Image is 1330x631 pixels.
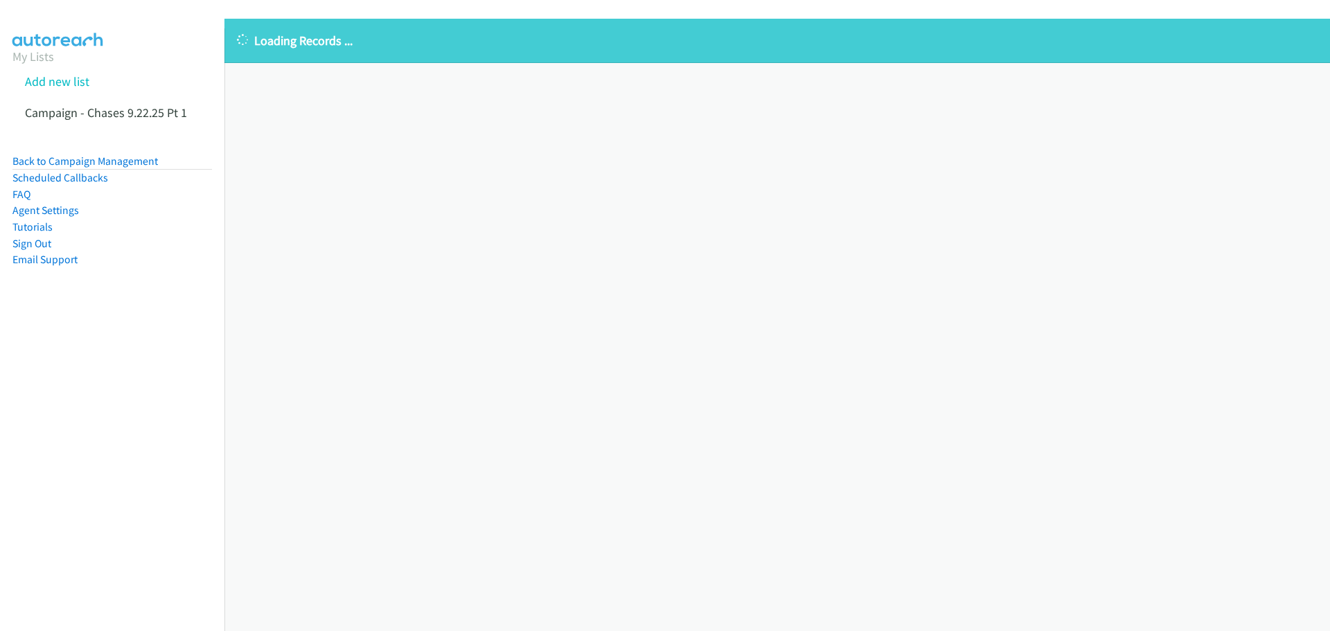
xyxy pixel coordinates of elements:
[25,73,89,89] a: Add new list
[12,188,30,201] a: FAQ
[12,204,79,217] a: Agent Settings
[12,237,51,250] a: Sign Out
[237,31,1318,50] p: Loading Records ...
[12,253,78,266] a: Email Support
[12,48,54,64] a: My Lists
[12,171,108,184] a: Scheduled Callbacks
[25,105,187,121] a: Campaign - Chases 9.22.25 Pt 1
[12,220,53,233] a: Tutorials
[12,154,158,168] a: Back to Campaign Management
